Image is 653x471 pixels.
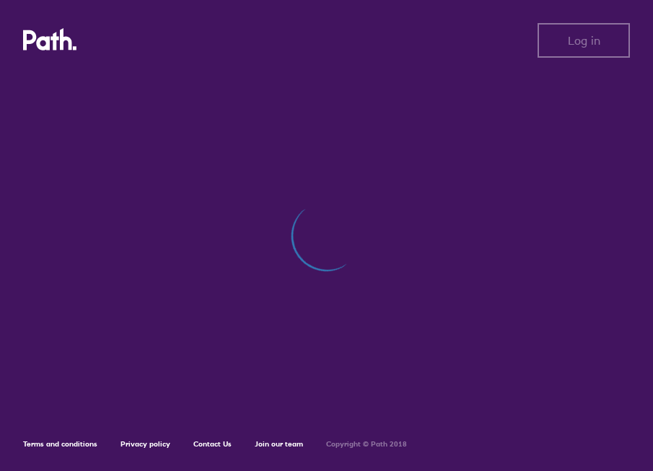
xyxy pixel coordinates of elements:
[538,23,630,58] button: Log in
[193,439,232,449] a: Contact Us
[23,439,97,449] a: Terms and conditions
[326,440,407,449] h6: Copyright © Path 2018
[120,439,170,449] a: Privacy policy
[255,439,303,449] a: Join our team
[568,34,600,47] span: Log in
